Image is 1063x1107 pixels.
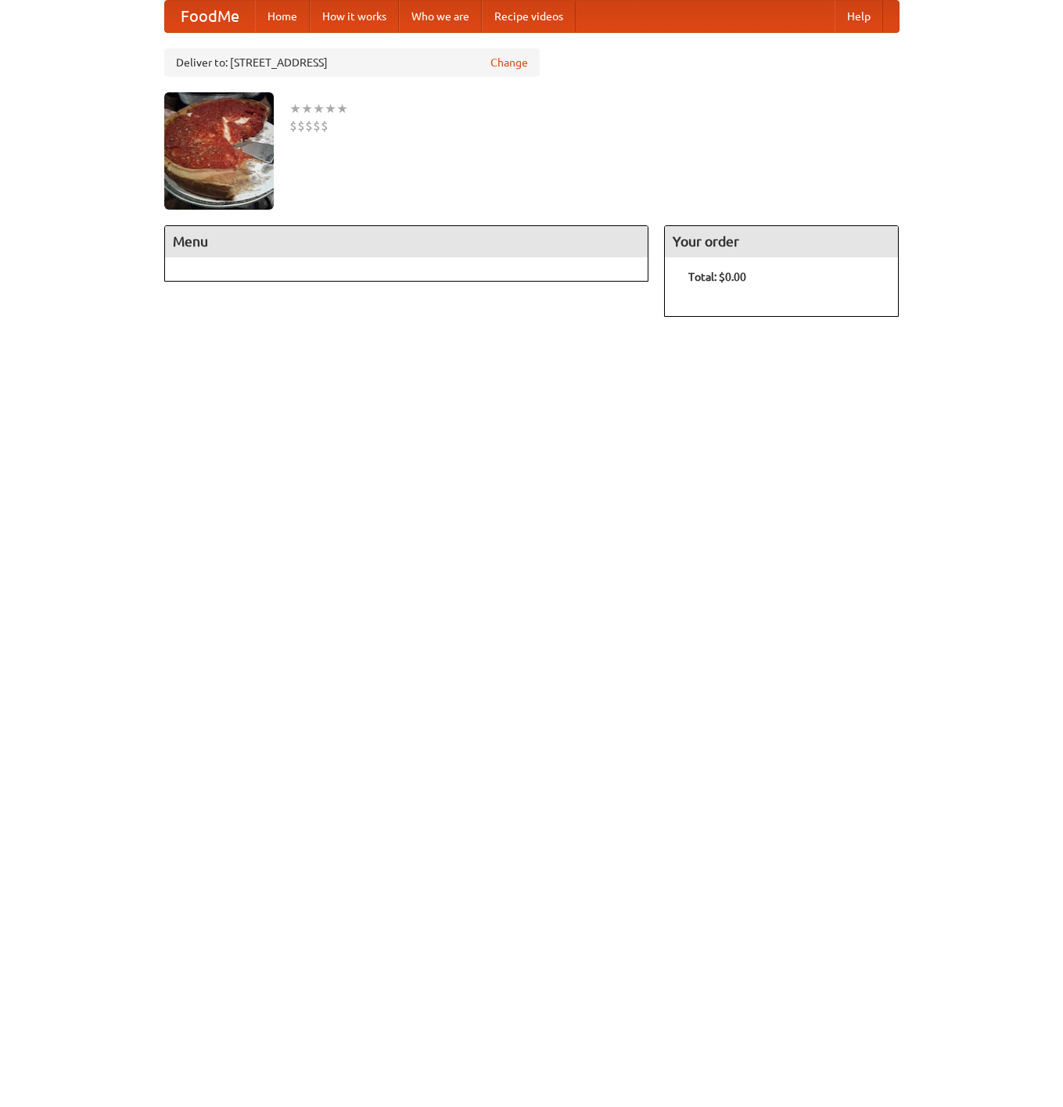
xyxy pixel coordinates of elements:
a: Change [490,55,528,70]
div: Deliver to: [STREET_ADDRESS] [164,49,540,77]
a: FoodMe [165,1,255,32]
li: $ [321,117,329,135]
a: How it works [310,1,399,32]
a: Recipe videos [482,1,576,32]
li: $ [289,117,297,135]
li: ★ [336,100,348,117]
h4: Your order [665,226,898,257]
li: ★ [289,100,301,117]
img: angular.jpg [164,92,274,210]
li: $ [305,117,313,135]
li: ★ [313,100,325,117]
li: $ [313,117,321,135]
li: $ [297,117,305,135]
b: Total: $0.00 [688,271,746,283]
li: ★ [301,100,313,117]
a: Who we are [399,1,482,32]
li: ★ [325,100,336,117]
h4: Menu [165,226,648,257]
a: Home [255,1,310,32]
a: Help [835,1,883,32]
